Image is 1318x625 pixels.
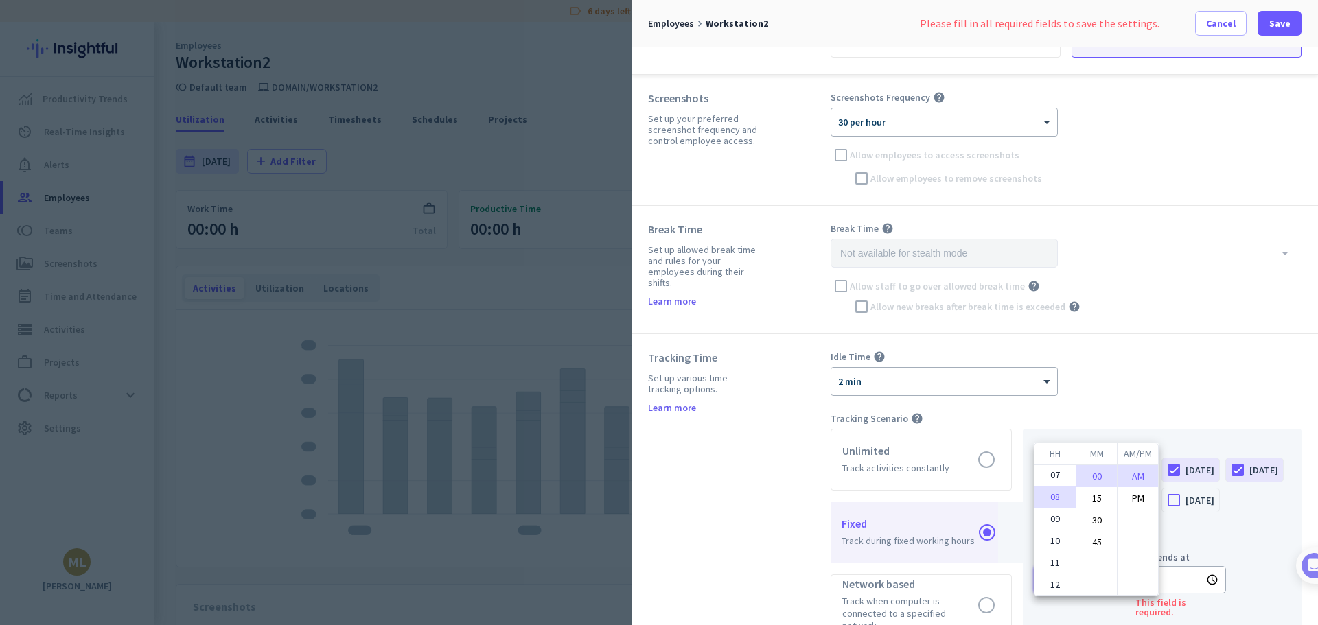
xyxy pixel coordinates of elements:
[1076,509,1117,531] li: 30
[1034,574,1076,595] li: 12
[1076,465,1117,487] li: 00
[1034,552,1076,574] li: 11
[1034,530,1076,552] li: 10
[1076,443,1117,465] div: MM
[1034,443,1076,465] div: HH
[1118,443,1158,465] div: AM/PM
[1118,465,1158,487] li: AM
[1118,487,1158,509] li: PM
[1034,486,1076,508] li: 08
[1076,531,1117,553] li: 45
[1076,487,1117,509] li: 15
[1034,508,1076,530] li: 09
[1034,464,1076,486] li: 07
